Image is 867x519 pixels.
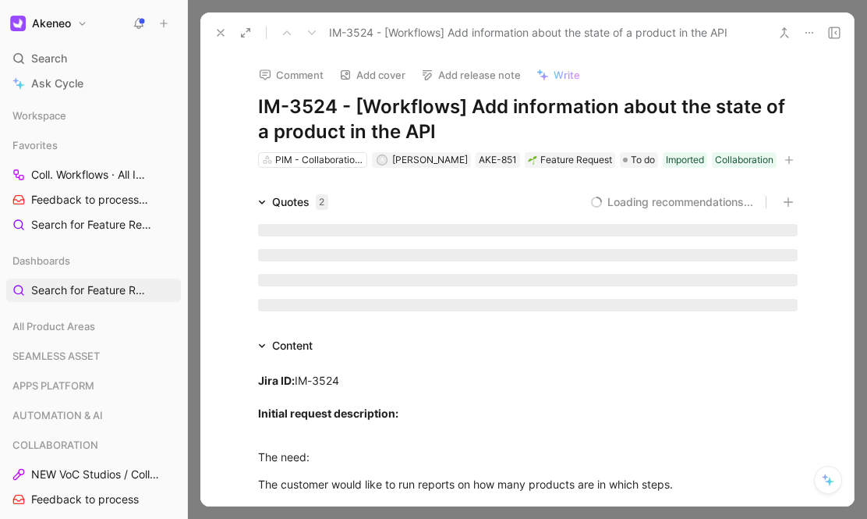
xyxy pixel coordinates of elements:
div: IM-3524 [258,372,798,438]
div: To do [620,152,658,168]
div: SEAMLESS ASSET [6,344,181,372]
div: AKE-851 [479,152,517,168]
a: Search for Feature Requests [6,213,181,236]
div: Workspace [6,104,181,127]
span: Workspace [12,108,66,123]
div: COLLABORATION [6,433,181,457]
strong: Jira ID: [258,374,295,387]
div: Favorites [6,133,181,157]
div: The customer would like to run reports on how many products are in which steps. [258,476,798,492]
span: Ask Cycle [31,74,83,93]
div: DashboardsSearch for Feature Requests [6,249,181,302]
img: 🌱 [528,155,537,165]
div: PIM - Collaboration Workflows [275,152,363,168]
a: NEW VoC Studios / Collaboration [6,463,181,486]
div: Quotes2 [252,193,334,212]
div: Quotes [272,193,328,212]
div: A [377,155,386,164]
div: Dashboards [6,249,181,272]
span: Search for Feature Requests [31,283,147,298]
span: Favorites [12,137,58,153]
div: Content [272,336,313,355]
span: SEAMLESS ASSET [12,348,100,364]
button: AkeneoAkeneo [6,12,91,34]
div: AUTOMATION & AI [6,403,181,432]
a: Feedback to processCOLLABORATION [6,188,181,212]
div: All Product Areas [6,315,181,338]
span: Search for Feature Requests [31,217,154,233]
span: IM-3524 - [Workflows] Add information about the state of a product in the API [329,23,727,42]
span: All Product Areas [12,318,95,334]
span: To do [631,152,655,168]
a: Ask Cycle [6,72,181,95]
div: Feature Request [528,152,612,168]
button: Comment [252,64,331,86]
div: All Product Areas [6,315,181,343]
button: Loading recommendations... [590,193,753,212]
a: Coll. Workflows · All IMs [6,163,181,187]
span: NEW VoC Studios / Collaboration [31,467,162,482]
h1: IM-3524 - [Workflows] Add information about the state of a product in the API [258,94,798,144]
div: AUTOMATION & AI [6,403,181,427]
span: APPS PLATFORM [12,378,94,393]
span: Dashboards [12,253,70,268]
div: APPS PLATFORM [6,374,181,402]
strong: Initial request description: [258,407,398,420]
div: 🌱Feature Request [525,152,615,168]
div: Search [6,47,181,70]
a: Search for Feature Requests [6,279,181,302]
span: Coll. Workflows · All IMs [31,167,154,183]
img: Akeneo [10,16,26,31]
div: Imported [666,152,704,168]
button: Add cover [332,64,412,86]
span: Write [554,68,580,82]
div: The need: [258,449,798,465]
span: AUTOMATION & AI [12,407,103,423]
div: SEAMLESS ASSET [6,344,181,368]
span: Search [31,49,67,68]
h1: Akeneo [32,16,71,30]
div: Collaboration [715,152,773,168]
button: Write [529,64,587,86]
span: COLLABORATION [12,437,98,453]
span: [PERSON_NAME] [392,154,468,165]
div: 2 [316,194,328,210]
span: Feedback to process [31,192,153,208]
div: APPS PLATFORM [6,374,181,397]
span: Feedback to process [31,492,139,507]
a: Feedback to process [6,488,181,511]
button: Add release note [414,64,528,86]
div: Content [252,336,319,355]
